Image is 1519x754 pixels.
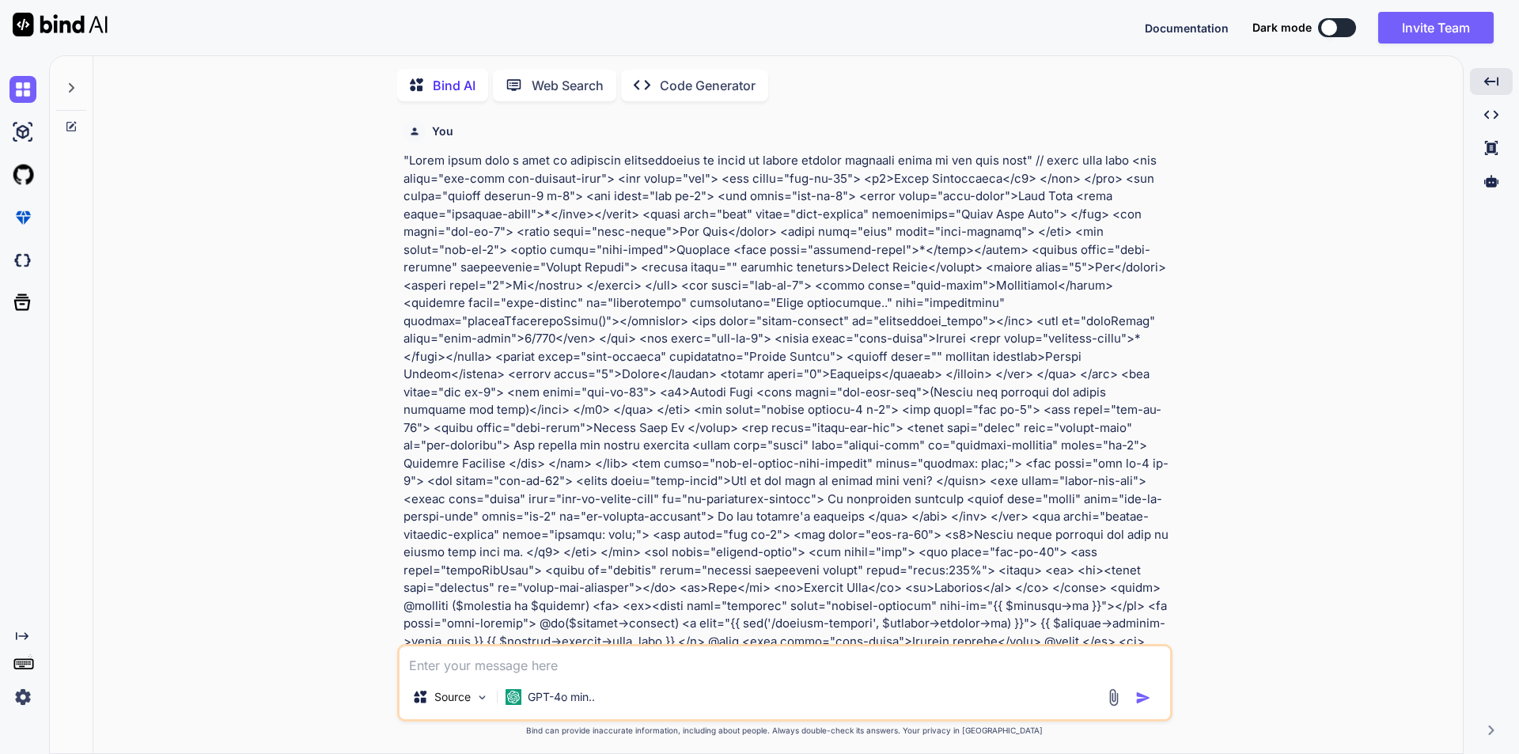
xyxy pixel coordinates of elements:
[506,689,521,705] img: GPT-4o mini
[532,76,604,95] p: Web Search
[1135,690,1151,706] img: icon
[433,76,475,95] p: Bind AI
[13,13,108,36] img: Bind AI
[397,725,1172,737] p: Bind can provide inaccurate information, including about people. Always double-check its answers....
[1104,688,1123,707] img: attachment
[9,161,36,188] img: githubLight
[9,684,36,710] img: settings
[9,204,36,231] img: premium
[528,689,595,705] p: GPT-4o min..
[1378,12,1494,44] button: Invite Team
[475,691,489,704] img: Pick Models
[1145,20,1229,36] button: Documentation
[9,119,36,146] img: ai-studio
[432,123,453,139] h6: You
[9,247,36,274] img: darkCloudIdeIcon
[434,689,471,705] p: Source
[660,76,756,95] p: Code Generator
[1145,21,1229,35] span: Documentation
[9,76,36,103] img: chat
[1252,20,1312,36] span: Dark mode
